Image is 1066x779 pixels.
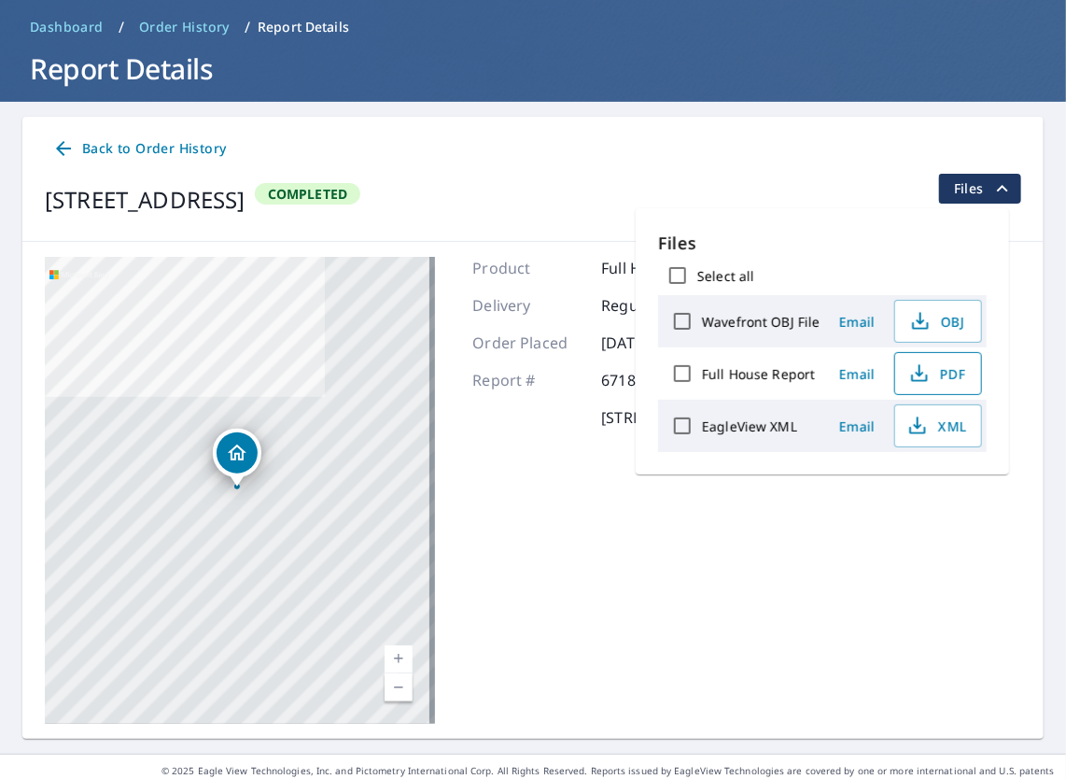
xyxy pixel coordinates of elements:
[139,18,230,36] span: Order History
[119,16,124,38] li: /
[22,50,1044,88] h1: Report Details
[258,18,349,36] p: Report Details
[30,18,104,36] span: Dashboard
[257,185,359,203] span: Completed
[938,174,1021,204] button: filesDropdownBtn-67186916
[601,294,713,317] p: Regular
[45,132,233,166] a: Back to Order History
[601,406,736,429] p: [STREET_ADDRESS]
[835,313,879,331] span: Email
[906,415,966,437] span: XML
[906,310,966,333] span: OBJ
[472,294,584,317] p: Delivery
[835,418,879,435] span: Email
[658,231,987,256] p: Files
[702,313,820,331] label: Wavefront OBJ File
[601,332,713,354] p: [DATE]
[385,673,413,701] a: Current Level 17, Zoom Out
[894,352,982,395] button: PDF
[954,177,1014,200] span: Files
[827,412,887,441] button: Email
[906,362,966,385] span: PDF
[697,267,754,285] label: Select all
[835,365,879,383] span: Email
[132,12,237,42] a: Order History
[213,429,261,487] div: Dropped pin, building 1, Residential property, 533 S 18th Ave West Bend, WI 53095
[601,369,713,391] p: 67186916
[385,645,413,673] a: Current Level 17, Zoom In
[52,137,226,161] span: Back to Order History
[601,257,713,279] p: Full House™
[894,404,982,447] button: XML
[245,16,250,38] li: /
[472,332,584,354] p: Order Placed
[22,12,1044,42] nav: breadcrumb
[22,12,111,42] a: Dashboard
[702,418,797,435] label: EagleView XML
[472,369,584,391] p: Report #
[45,183,245,217] div: [STREET_ADDRESS]
[827,360,887,389] button: Email
[827,307,887,336] button: Email
[894,300,982,343] button: OBJ
[702,365,815,383] label: Full House Report
[472,257,584,279] p: Product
